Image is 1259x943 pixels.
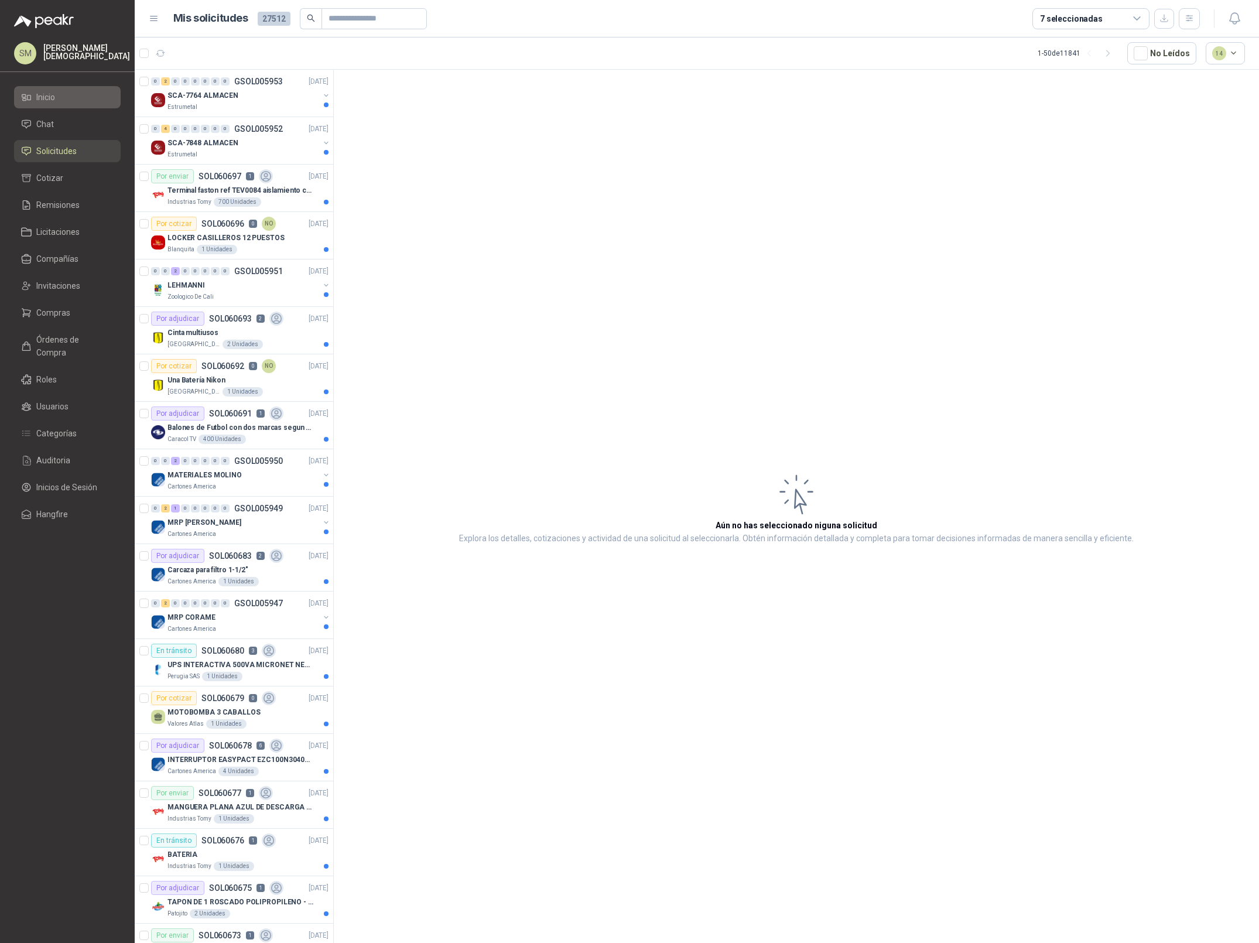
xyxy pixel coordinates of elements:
[135,829,333,876] a: En tránsitoSOL0606761[DATE] Company LogoBATERIAIndustrias Tomy1 Unidades
[151,330,165,344] img: Company Logo
[151,833,197,848] div: En tránsito
[167,280,205,291] p: LEHMANNI
[36,279,80,292] span: Invitaciones
[135,307,333,354] a: Por adjudicarSOL0606932[DATE] Company LogoCinta multiusos[GEOGRAPHIC_DATA]2 Unidades
[190,909,230,918] div: 2 Unidades
[1040,12,1103,25] div: 7 seleccionadas
[249,362,257,370] p: 0
[201,362,244,370] p: SOL060692
[249,220,257,228] p: 0
[36,172,63,184] span: Cotizar
[309,124,329,135] p: [DATE]
[221,77,230,86] div: 0
[199,435,246,444] div: 400 Unidades
[221,267,230,275] div: 0
[249,836,257,845] p: 1
[14,167,121,189] a: Cotizar
[209,315,252,323] p: SOL060693
[135,544,333,592] a: Por adjudicarSOL0606832[DATE] Company LogoCarcaza para filtro 1-1/2"Cartones America1 Unidades
[135,165,333,212] a: Por enviarSOL0606971[DATE] Company LogoTerminal faston ref TEV0084 aislamiento completoIndustrias...
[151,454,331,491] a: 0 0 2 0 0 0 0 0 GSOL005950[DATE] Company LogoMATERIALES MOLINOCartones America
[221,599,230,607] div: 0
[151,312,204,326] div: Por adjudicar
[151,141,165,155] img: Company Logo
[167,565,248,576] p: Carcaza para filtro 1-1/2"
[36,91,55,104] span: Inicio
[151,264,331,302] a: 0 0 2 0 0 0 0 0 GSOL005951[DATE] Company LogoLEHMANNIZoologico De Cali
[135,734,333,781] a: Por adjudicarSOL0606786[DATE] Company LogoINTERRUPTOR EASYPACT EZC100N3040C 40AMP 25K SCHNEIDERCa...
[171,125,180,133] div: 0
[171,504,180,512] div: 1
[309,408,329,419] p: [DATE]
[223,340,263,349] div: 2 Unidades
[246,931,254,939] p: 1
[151,406,204,421] div: Por adjudicar
[223,387,263,397] div: 1 Unidades
[716,519,877,532] h3: Aún no has seleccionado niguna solicitud
[211,267,220,275] div: 0
[135,402,333,449] a: Por adjudicarSOL0606911[DATE] Company LogoBalones de Futbol con dos marcas segun adjunto. Adjunta...
[201,220,244,228] p: SOL060696
[167,612,215,623] p: MRP CORAME
[309,76,329,87] p: [DATE]
[181,457,190,465] div: 0
[181,504,190,512] div: 0
[135,686,333,734] a: Por cotizarSOL0606790[DATE] MOTOBOMBA 3 CABALLOSValores Atlas1 Unidades
[14,302,121,324] a: Compras
[14,86,121,108] a: Inicio
[151,501,331,539] a: 0 2 1 0 0 0 0 0 GSOL005949[DATE] Company LogoMRP [PERSON_NAME]Cartones America
[14,221,121,243] a: Licitaciones
[161,125,170,133] div: 4
[309,361,329,372] p: [DATE]
[246,789,254,797] p: 1
[14,140,121,162] a: Solicitudes
[181,77,190,86] div: 0
[309,171,329,182] p: [DATE]
[221,457,230,465] div: 0
[234,504,283,512] p: GSOL005949
[201,457,210,465] div: 0
[199,931,241,939] p: SOL060673
[211,599,220,607] div: 0
[151,359,197,373] div: Por cotizar
[36,427,77,440] span: Categorías
[199,789,241,797] p: SOL060677
[167,102,197,112] p: Estrumetal
[43,44,130,60] p: [PERSON_NAME] [DEMOGRAPHIC_DATA]
[151,378,165,392] img: Company Logo
[167,138,238,149] p: SCA-7848 ALMACEN
[151,568,165,582] img: Company Logo
[309,313,329,324] p: [DATE]
[234,77,283,86] p: GSOL005953
[201,647,244,655] p: SOL060680
[36,400,69,413] span: Usuarios
[151,644,197,658] div: En tránsito
[256,552,265,560] p: 2
[14,14,74,28] img: Logo peakr
[36,454,70,467] span: Auditoria
[199,172,241,180] p: SOL060697
[309,740,329,751] p: [DATE]
[167,529,216,539] p: Cartones America
[36,306,70,319] span: Compras
[167,624,216,634] p: Cartones America
[151,457,160,465] div: 0
[14,476,121,498] a: Inicios de Sesión
[309,930,329,941] p: [DATE]
[14,395,121,418] a: Usuarios
[171,267,180,275] div: 2
[167,517,241,528] p: MRP [PERSON_NAME]
[167,909,187,918] p: Patojito
[167,707,261,718] p: MOTOBOMBA 3 CABALLOS
[151,267,160,275] div: 0
[151,805,165,819] img: Company Logo
[201,694,244,702] p: SOL060679
[309,503,329,514] p: [DATE]
[161,77,170,86] div: 2
[258,12,290,26] span: 27512
[14,422,121,445] a: Categorías
[209,552,252,560] p: SOL060683
[151,93,165,107] img: Company Logo
[151,596,331,634] a: 0 2 0 0 0 0 0 0 GSOL005947[DATE] Company LogoMRP CORAMECartones America
[262,359,276,373] div: NO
